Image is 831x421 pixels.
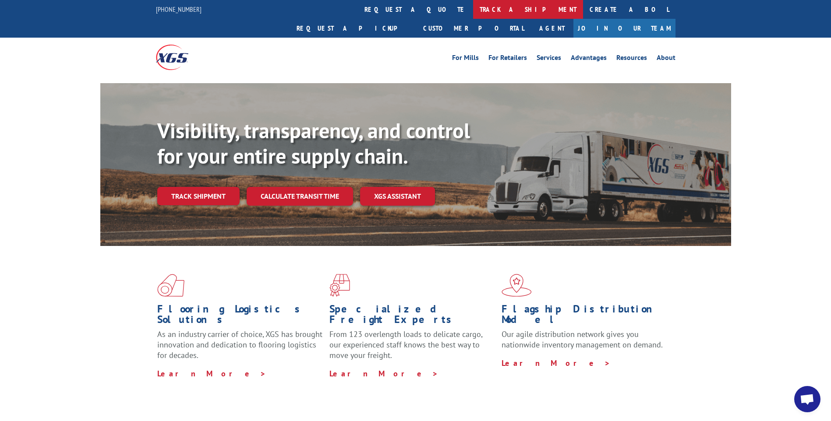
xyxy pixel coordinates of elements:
[571,54,607,64] a: Advantages
[329,304,495,329] h1: Specialized Freight Experts
[156,5,202,14] a: [PHONE_NUMBER]
[616,54,647,64] a: Resources
[157,274,184,297] img: xgs-icon-total-supply-chain-intelligence-red
[329,274,350,297] img: xgs-icon-focused-on-flooring-red
[247,187,353,206] a: Calculate transit time
[157,368,266,379] a: Learn More >
[157,304,323,329] h1: Flooring Logistics Solutions
[573,19,675,38] a: Join Our Team
[502,304,667,329] h1: Flagship Distribution Model
[360,187,435,206] a: XGS ASSISTANT
[530,19,573,38] a: Agent
[417,19,530,38] a: Customer Portal
[452,54,479,64] a: For Mills
[537,54,561,64] a: Services
[157,117,470,169] b: Visibility, transparency, and control for your entire supply chain.
[157,329,322,360] span: As an industry carrier of choice, XGS has brought innovation and dedication to flooring logistics...
[329,329,495,368] p: From 123 overlength loads to delicate cargo, our experienced staff knows the best way to move you...
[502,274,532,297] img: xgs-icon-flagship-distribution-model-red
[502,358,611,368] a: Learn More >
[329,368,438,379] a: Learn More >
[157,187,240,205] a: Track shipment
[502,329,663,350] span: Our agile distribution network gives you nationwide inventory management on demand.
[290,19,417,38] a: Request a pickup
[657,54,675,64] a: About
[488,54,527,64] a: For Retailers
[794,386,820,412] a: Open chat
